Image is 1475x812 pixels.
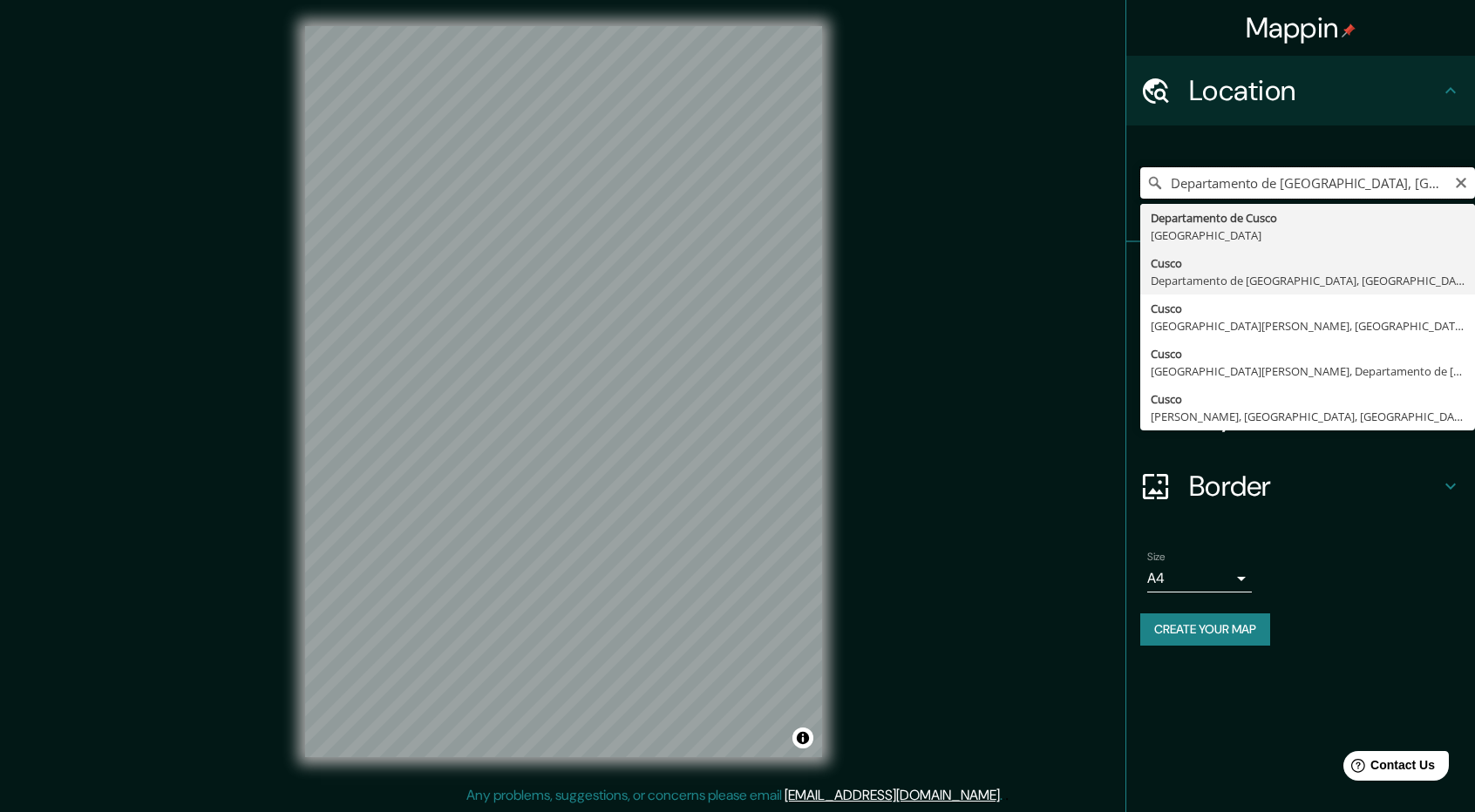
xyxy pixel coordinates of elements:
[1140,613,1270,646] button: Create your map
[1151,362,1465,380] div: [GEOGRAPHIC_DATA][PERSON_NAME], Departamento de [GEOGRAPHIC_DATA], [GEOGRAPHIC_DATA]
[1005,785,1009,806] div: .
[792,727,813,748] button: Toggle attribution
[1454,173,1468,190] button: Clear
[1147,565,1252,592] div: A4
[1151,408,1465,425] div: [PERSON_NAME], [GEOGRAPHIC_DATA], [GEOGRAPHIC_DATA]
[785,786,1000,804] a: [EMAIL_ADDRESS][DOMAIN_NAME]
[1320,744,1456,793] iframe: Help widget launcher
[1003,785,1005,806] div: .
[1189,469,1440,504] h4: Border
[1126,382,1475,451] div: Layout
[1246,10,1356,45] h4: Mappin
[466,785,1003,806] p: Any problems, suggestions, or concerns please email .
[1151,300,1465,317] div: Cusco
[1151,345,1465,362] div: Cusco
[1189,399,1440,434] h4: Layout
[1126,451,1475,521] div: Border
[1126,56,1475,125] div: Location
[305,26,822,757] canvas: Map
[1147,550,1166,565] label: Size
[1126,242,1475,312] div: Pins
[1151,227,1465,244] div: [GEOGRAPHIC_DATA]
[1140,167,1475,199] input: Pick your city or area
[1342,24,1356,37] img: pin-icon.png
[1151,209,1465,227] div: Departamento de Cusco
[1151,254,1465,272] div: Cusco
[1151,390,1465,408] div: Cusco
[1151,317,1465,335] div: [GEOGRAPHIC_DATA][PERSON_NAME], [GEOGRAPHIC_DATA][PERSON_NAME], [GEOGRAPHIC_DATA]
[1151,272,1465,289] div: Departamento de [GEOGRAPHIC_DATA], [GEOGRAPHIC_DATA]
[1126,312,1475,382] div: Style
[1189,73,1440,108] h4: Location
